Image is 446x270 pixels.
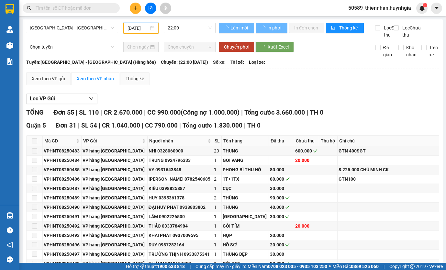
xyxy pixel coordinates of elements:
[223,147,268,154] div: THUNG
[214,204,221,211] div: 1
[223,166,268,173] div: PHONG BÌ THU HỘ
[77,75,114,82] div: Xem theo VP nhận
[44,241,80,248] div: VPHNT08250496
[82,259,147,268] td: VP hàng Nha Trang
[149,137,206,144] span: Người nhận
[434,5,440,11] span: caret-down
[270,194,293,201] div: 90.000
[230,24,249,31] span: Làm mới
[270,204,293,211] div: 40.000
[223,232,268,239] div: HỘP
[339,147,438,154] div: GTN 400SGT
[53,108,74,116] span: Đơn 55
[223,157,268,164] div: GOI VANG
[157,264,185,269] strong: 1900 633 818
[214,147,221,154] div: 20
[44,166,80,173] div: VPHNT08250485
[83,147,146,154] div: VP hàng [GEOGRAPHIC_DATA]
[83,175,146,183] div: VP hàng [GEOGRAPHIC_DATA]
[213,59,226,66] span: Số xe:
[43,193,82,203] td: VPHNT08250489
[285,196,290,200] span: check
[244,108,305,116] span: Tổng cước 3.660.000
[313,149,318,153] span: check
[76,108,77,116] span: |
[223,194,268,201] div: THÙNG
[44,222,80,230] div: VPHNT08250492
[307,108,308,116] span: |
[237,108,240,116] span: )
[44,175,80,183] div: VPHNT08250486
[44,213,80,220] div: VPHNT08250491
[56,122,76,129] span: Đơn 31
[83,241,146,248] div: VP hàng [GEOGRAPHIC_DATA]
[424,3,426,7] span: 1
[179,122,181,129] span: |
[419,5,425,11] img: icon-new-feature
[43,165,82,174] td: VPHNT08250485
[256,23,287,33] button: In phơi
[285,177,290,181] span: check
[223,260,268,267] div: GÓI ĐEN
[190,263,191,270] span: |
[214,251,221,258] div: 1
[268,264,327,269] strong: 0708 023 035 - 0935 103 250
[82,212,147,221] td: VP hàng Nha Trang
[214,157,221,164] div: 1
[381,24,398,39] span: Lọc Đã thu
[43,184,82,193] td: VPHNT08250487
[7,227,13,233] span: question-circle
[339,24,359,31] span: Thống kê
[36,5,112,12] input: Tìm tên, số ĐT hoặc mã đơn
[339,166,438,173] div: 8.225.000 CHÚ MINH CK
[44,194,80,201] div: VPHNT08250489
[78,122,80,129] span: |
[332,263,379,270] span: Miền Bắc
[83,137,140,144] span: VP Gửi
[168,23,212,33] span: 22:00
[261,26,266,30] span: loading
[82,193,147,203] td: VP hàng Nha Trang
[26,94,97,104] button: Lọc VP Gửi
[44,251,80,258] div: VPHNT08250497
[142,122,143,129] span: |
[219,42,254,52] button: Chuyển phơi
[130,3,141,14] button: plus
[295,147,318,154] div: 600.000
[223,251,268,258] div: THÙNG DẸP
[381,44,395,58] span: Đã giao
[285,261,290,266] span: check
[44,260,80,267] div: VPHNT08250498
[104,108,142,116] span: CR 2.670.000
[149,185,212,192] div: KIỀU 0398825887
[83,260,146,267] div: VP hàng [GEOGRAPHIC_DATA]
[44,137,75,144] span: Mã GD
[183,122,242,129] span: Tổng cước 1.830.000
[223,213,268,220] div: [GEOGRAPHIC_DATA]
[431,3,442,14] button: caret-down
[270,241,293,248] div: 20.000
[7,242,13,248] span: notification
[310,108,323,116] span: TH 0
[195,263,246,270] span: Cung cấp máy in - giấy in:
[6,58,13,65] img: solution-icon
[338,136,439,146] th: Ghi chú
[43,156,82,165] td: VPHNT08250484
[83,222,146,230] div: VP hàng [GEOGRAPHIC_DATA]
[26,108,44,116] span: TỔNG
[268,43,289,51] span: Xuất Excel
[82,146,147,156] td: VP hàng Nha Trang
[269,136,294,146] th: Đã thu
[214,194,221,201] div: 2
[249,59,265,66] span: Loại xe:
[319,136,337,146] th: Thu hộ
[79,108,99,116] span: SL 110
[410,264,415,269] span: copyright
[147,108,181,116] span: CC 990.000
[404,44,419,58] span: Kho nhận
[270,185,293,192] div: 30.000
[343,4,416,12] span: 50589_thiennhan.huynhgia
[331,26,337,31] span: bar-chart
[222,136,269,146] th: Tên hàng
[82,156,147,165] td: VP hàng Nha Trang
